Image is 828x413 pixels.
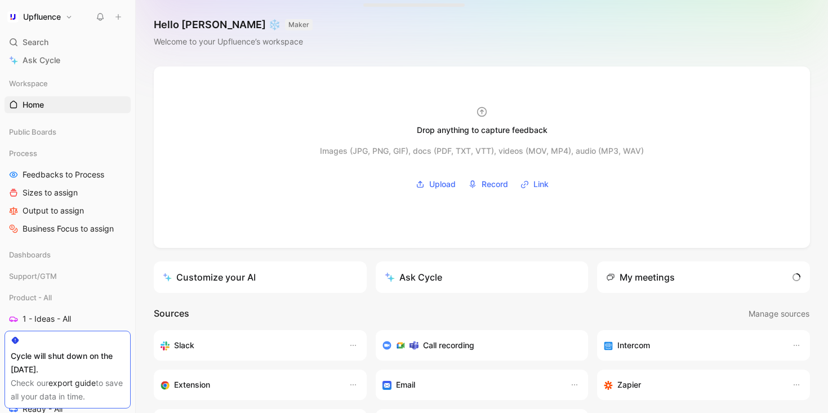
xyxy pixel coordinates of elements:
[5,246,131,263] div: Dashboards
[5,268,131,288] div: Support/GTM
[161,378,337,392] div: Capture feedback from anywhere on the web
[5,166,131,183] a: Feedbacks to Process
[161,339,337,352] div: Sync your customers, send feedback and get updates in Slack
[464,176,512,193] button: Record
[604,378,781,392] div: Capture feedback from thousands of sources with Zapier (survey results, recordings, sheets, etc).
[5,123,131,144] div: Public Boards
[9,270,57,282] span: Support/GTM
[320,144,644,158] div: Images (JPG, PNG, GIF), docs (PDF, TXT, VTT), videos (MOV, MP4), audio (MP3, WAV)
[23,205,84,216] span: Output to assign
[5,289,131,306] div: Product - All
[23,54,60,67] span: Ask Cycle
[9,292,52,303] span: Product - All
[23,12,61,22] h1: Upfluence
[48,378,96,388] a: export guide
[11,349,124,376] div: Cycle will shut down on the [DATE].
[482,177,508,191] span: Record
[5,268,131,285] div: Support/GTM
[606,270,675,284] div: My meetings
[5,96,131,113] a: Home
[23,99,44,110] span: Home
[9,148,37,159] span: Process
[163,270,256,284] div: Customize your AI
[748,307,810,321] button: Manage sources
[23,313,71,325] span: 1 - Ideas - All
[9,126,56,137] span: Public Boards
[5,246,131,267] div: Dashboards
[5,52,131,69] a: Ask Cycle
[174,378,210,392] h3: Extension
[174,339,194,352] h3: Slack
[23,35,48,49] span: Search
[617,378,641,392] h3: Zapier
[9,249,51,260] span: Dashboards
[23,187,78,198] span: Sizes to assign
[5,328,131,345] a: 2 - Candidates - All
[385,270,442,284] div: Ask Cycle
[5,145,131,162] div: Process
[382,339,573,352] div: Record & transcribe meetings from Zoom, Meet & Teams.
[5,145,131,237] div: ProcessFeedbacks to ProcessSizes to assignOutput to assignBusiness Focus to assign
[285,19,313,30] button: MAKER
[382,378,559,392] div: Forward emails to your feedback inbox
[604,339,781,352] div: Sync your customers, send feedback and get updates in Intercom
[9,78,48,89] span: Workspace
[617,339,650,352] h3: Intercom
[5,9,75,25] button: UpfluenceUpfluence
[5,123,131,140] div: Public Boards
[154,18,313,32] h1: Hello [PERSON_NAME] ❄️
[5,220,131,237] a: Business Focus to assign
[23,223,114,234] span: Business Focus to assign
[11,376,124,403] div: Check our to save all your data in time.
[376,261,589,293] button: Ask Cycle
[517,176,553,193] button: Link
[423,339,474,352] h3: Call recording
[154,261,367,293] a: Customize your AI
[23,169,104,180] span: Feedbacks to Process
[412,176,460,193] button: Upload
[5,184,131,201] a: Sizes to assign
[5,310,131,327] a: 1 - Ideas - All
[749,307,809,321] span: Manage sources
[5,202,131,219] a: Output to assign
[7,11,19,23] img: Upfluence
[154,307,189,321] h2: Sources
[533,177,549,191] span: Link
[154,35,313,48] div: Welcome to your Upfluence’s workspace
[429,177,456,191] span: Upload
[5,75,131,92] div: Workspace
[5,34,131,51] div: Search
[396,378,415,392] h3: Email
[417,123,547,137] div: Drop anything to capture feedback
